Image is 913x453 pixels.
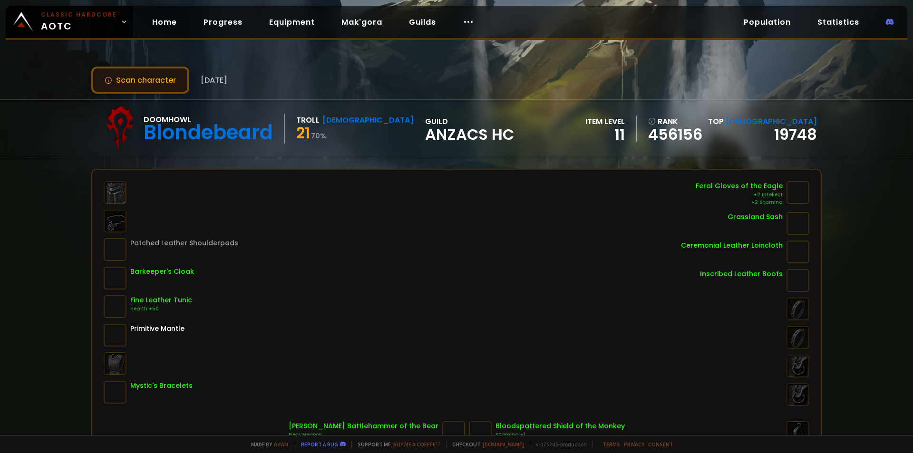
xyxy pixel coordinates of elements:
a: 456156 [648,127,702,142]
a: Report a bug [301,441,338,448]
img: item-6134 [104,324,126,347]
a: Guilds [401,12,444,32]
small: 70 % [311,131,326,141]
div: Troll [296,114,320,126]
span: [DEMOGRAPHIC_DATA] [726,116,817,127]
a: Equipment [262,12,322,32]
div: [PERSON_NAME] Battlehammer of the Bear [289,421,438,431]
a: Population [736,12,798,32]
a: Mak'gora [334,12,390,32]
div: Fine Leather Tunic [130,295,192,305]
div: item level [585,116,625,127]
img: item-5343 [104,267,126,289]
span: v. d752d5 - production [530,441,587,448]
div: Feral Gloves of the Eagle [696,181,783,191]
div: Ceremonial Leather Loincloth [681,241,783,251]
div: Primitive Mantle [130,324,185,334]
a: Privacy [624,441,644,448]
div: Stamina +1 [495,431,625,439]
div: Inscribed Leather Boots [700,269,783,279]
div: +2 Intellect [696,191,783,199]
div: 11 [585,127,625,142]
img: item-14366 [104,381,126,404]
div: Bloodspattered Shield of the Monkey [495,421,625,431]
div: rank [648,116,702,127]
span: Support me, [351,441,440,448]
button: Scan character [91,67,189,94]
img: item-2987 [787,269,809,292]
small: Classic Hardcore [41,10,117,19]
img: item-1793 [104,238,126,261]
a: Terms [602,441,620,448]
span: 21 [296,122,310,144]
span: AOTC [41,10,117,33]
a: [DOMAIN_NAME] [483,441,524,448]
div: Top [708,116,817,127]
span: Anzacs HC [425,127,514,142]
div: Fiery Weapon [289,431,438,439]
img: item-15494 [469,421,492,444]
div: [DEMOGRAPHIC_DATA] [322,114,414,126]
a: Progress [196,12,250,32]
img: item-789 [442,421,465,444]
div: guild [425,116,514,142]
a: a fan [274,441,288,448]
img: item-15310 [787,181,809,204]
a: Classic HardcoreAOTC [6,6,133,38]
a: Statistics [810,12,867,32]
a: 19748 [774,124,817,145]
div: Patched Leather Shoulderpads [130,238,238,248]
span: [DATE] [201,74,227,86]
a: Home [145,12,185,32]
span: Made by [245,441,288,448]
div: Health +50 [130,305,192,313]
div: Grassland Sash [728,212,783,222]
div: Blondebeard [144,125,273,140]
div: Mystic's Bracelets [130,381,193,391]
div: Barkeeper's Cloak [130,267,194,277]
span: Checkout [446,441,524,448]
a: Consent [648,441,673,448]
a: Buy me a coffee [393,441,440,448]
img: item-3315 [787,241,809,263]
img: item-4243 [104,295,126,318]
div: +2 Stamina [696,199,783,206]
img: item-6477 [787,212,809,235]
div: Doomhowl [144,114,273,125]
